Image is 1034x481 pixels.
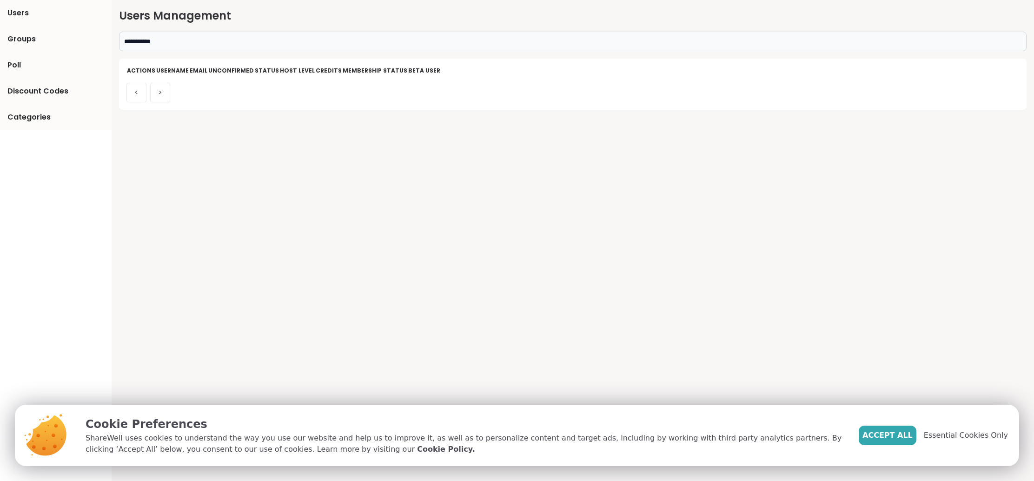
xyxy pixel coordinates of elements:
[126,66,156,75] th: Actions
[315,66,342,75] th: credits
[342,66,408,75] th: Membership Status
[150,83,170,102] button: >
[7,7,29,19] span: Users
[86,433,844,455] p: ShareWell uses cookies to understand the way you use our website and help us to improve it, as we...
[862,430,913,441] span: Accept All
[156,66,189,75] th: Username
[126,83,146,102] button: <
[7,33,36,45] span: Groups
[208,66,254,75] th: Unconfirmed
[189,66,208,75] th: Email
[924,430,1008,441] span: Essential Cookies Only
[7,112,51,123] span: Categories
[859,426,916,445] button: Accept All
[254,66,279,75] th: Status
[86,416,844,433] p: Cookie Preferences
[279,66,315,75] th: Host Level
[7,60,21,71] span: Poll
[417,444,475,455] a: Cookie Policy.
[7,86,68,97] span: Discount Codes
[119,7,1027,24] h2: Users Management
[408,66,441,75] th: Beta User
